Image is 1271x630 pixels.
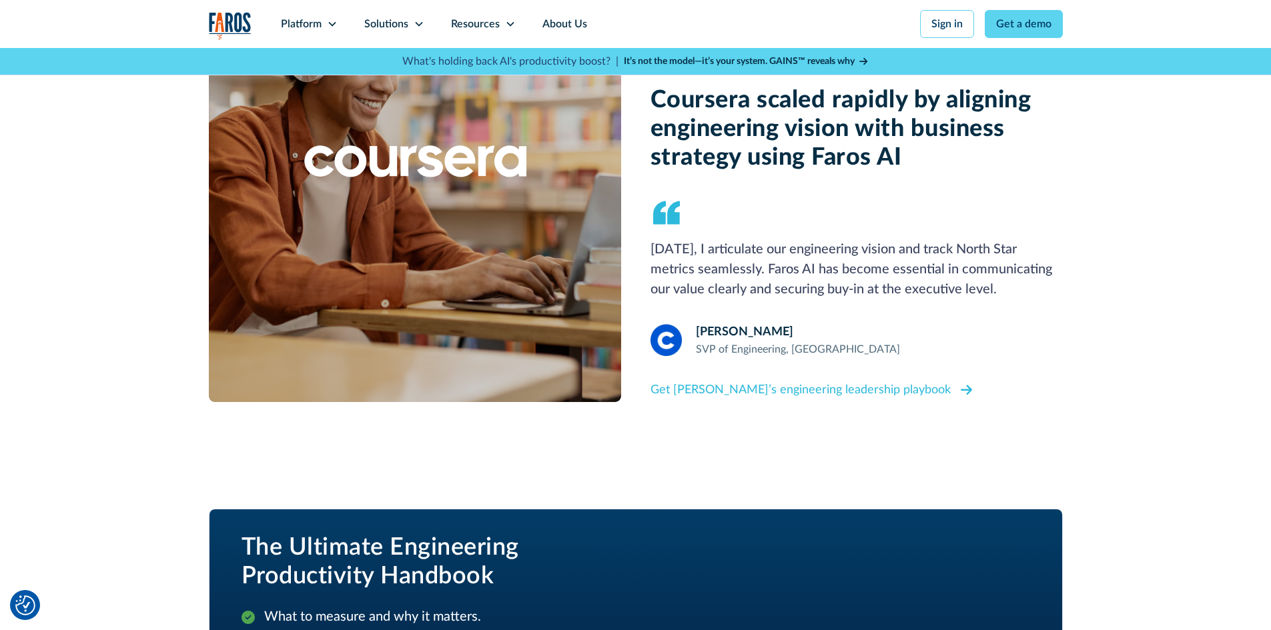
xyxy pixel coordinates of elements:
[364,16,408,32] div: Solutions
[281,16,322,32] div: Platform
[651,86,1063,173] h2: Coursera scaled rapidly by aligning engineering vision with business strategy using Faros AI
[985,10,1063,38] a: Get a demo
[696,323,900,341] div: [PERSON_NAME]
[264,607,481,627] p: What to measure and why it matters.
[242,533,604,591] h2: The Ultimate Engineering Productivity Handbook
[624,55,869,69] a: It’s not the model—it’s your system. GAINS™ reveals why
[402,53,618,69] p: What's holding back AI's productivity boost? |
[15,595,35,615] img: Revisit consent button
[209,12,252,39] a: home
[209,12,252,39] img: Logo of the analytics and reporting company Faros.
[451,16,500,32] div: Resources
[651,381,951,399] div: Get [PERSON_NAME]’s engineering leadership playbook
[15,595,35,615] button: Cookie Settings
[651,239,1063,299] p: [DATE], I articulate our engineering vision and track North Star metrics seamlessly. Faros AI has...
[651,379,975,402] a: Get [PERSON_NAME]’s engineering leadership playbook
[920,10,974,38] a: Sign in
[696,341,900,357] div: SVP of Engineering, [GEOGRAPHIC_DATA]
[624,57,855,66] strong: It’s not the model—it’s your system. GAINS™ reveals why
